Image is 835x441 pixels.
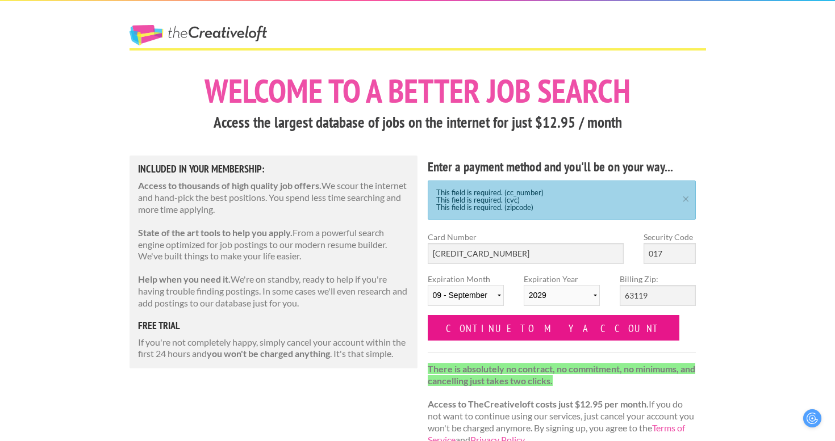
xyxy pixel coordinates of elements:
[207,348,330,359] strong: you won't be charged anything
[130,25,267,45] a: The Creative Loft
[428,273,504,315] label: Expiration Month
[679,194,693,201] a: ×
[428,363,695,386] strong: There is absolutely no contract, no commitment, no minimums, and cancelling just takes two clicks.
[428,398,649,409] strong: Access to TheCreativeloft costs just $12.95 per month.
[428,231,624,243] label: Card Number
[620,273,696,285] label: Billing Zip:
[138,227,293,238] strong: State of the art tools to help you apply.
[138,164,410,174] h5: Included in Your Membership:
[428,158,696,176] h4: Enter a payment method and you'll be on your way...
[138,337,410,360] p: If you're not completely happy, simply cancel your account within the first 24 hours and . It's t...
[428,285,504,306] select: Expiration Month
[524,273,600,315] label: Expiration Year
[138,274,410,309] p: We're on standby, ready to help if you're having trouble finding postings. In some cases we'll ev...
[428,315,680,341] input: Continue to my account
[138,180,410,215] p: We scour the internet and hand-pick the best positions. You spend less time searching and more ti...
[138,180,322,191] strong: Access to thousands of high quality job offers.
[138,274,231,284] strong: Help when you need it.
[428,180,696,220] div: This field is required. (cc_number) This field is required. (cvc) This field is required. (zipcode)
[138,321,410,331] h5: free trial
[644,231,696,243] label: Security Code
[138,227,410,262] p: From a powerful search engine optimized for job postings to our modern resume builder. We've buil...
[130,74,706,107] h1: Welcome to a better job search
[524,285,600,306] select: Expiration Year
[130,112,706,133] h3: Access the largest database of jobs on the internet for just $12.95 / month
